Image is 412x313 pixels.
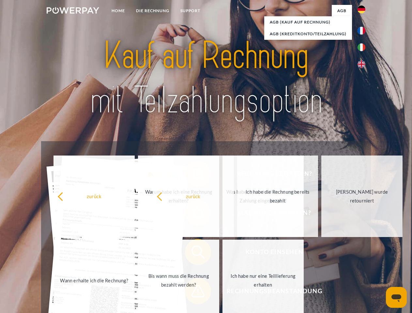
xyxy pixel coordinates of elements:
div: Bis wann muss die Rechnung bezahlt werden? [142,272,215,289]
div: zurück [57,192,131,201]
a: agb [332,5,352,17]
img: logo-powerpay-white.svg [47,7,99,14]
div: Ich habe nur eine Teillieferung erhalten [226,272,300,289]
img: fr [358,27,365,35]
div: zurück [157,192,230,201]
div: [PERSON_NAME] wurde retourniert [325,187,399,205]
a: Home [106,5,130,17]
iframe: Schaltfläche zum Öffnen des Messaging-Fensters [386,287,407,308]
a: AGB (Kreditkonto/Teilzahlung) [264,28,352,40]
div: Ich habe die Rechnung bereits bezahlt [241,187,314,205]
a: SUPPORT [175,5,206,17]
div: Wann erhalte ich die Rechnung? [57,276,131,285]
img: de [358,6,365,13]
img: en [358,60,365,68]
img: title-powerpay_de.svg [62,31,350,125]
a: DIE RECHNUNG [130,5,175,17]
div: Warum habe ich eine Rechnung erhalten? [142,187,215,205]
a: AGB (Kauf auf Rechnung) [264,16,352,28]
img: it [358,43,365,51]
